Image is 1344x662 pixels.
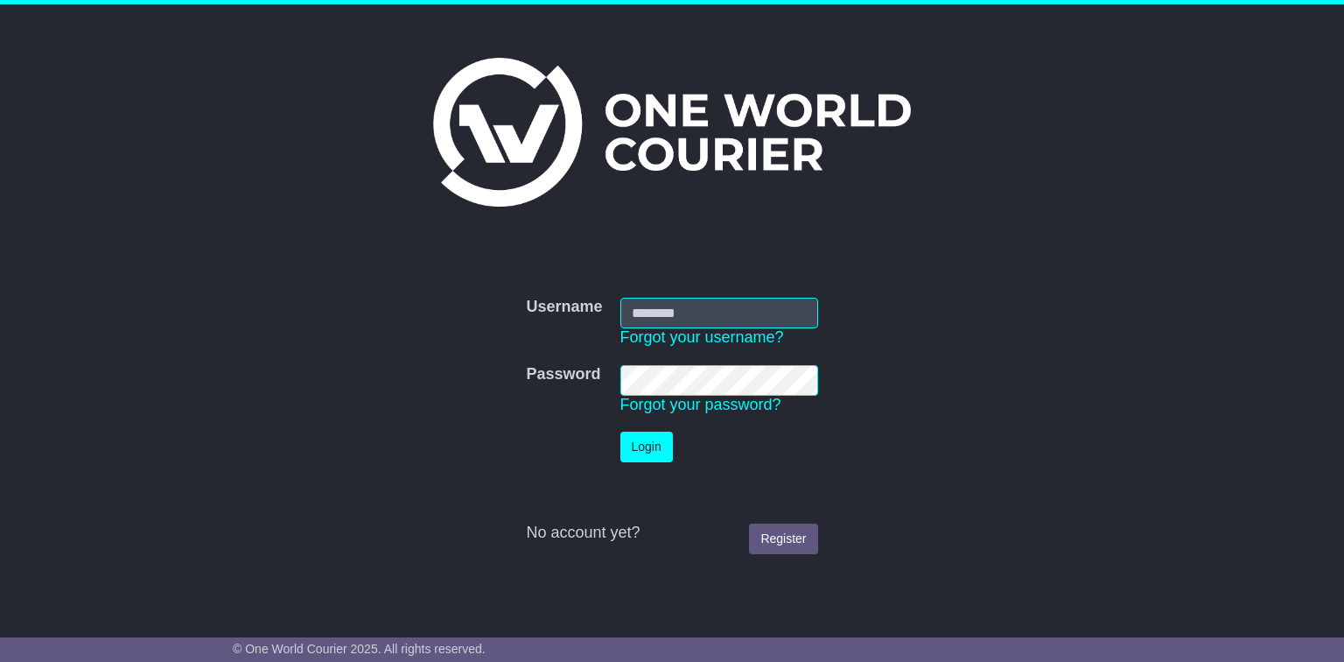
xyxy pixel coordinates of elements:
[526,365,600,384] label: Password
[620,328,784,346] a: Forgot your username?
[620,396,781,413] a: Forgot your password?
[433,58,911,207] img: One World
[233,642,486,656] span: © One World Courier 2025. All rights reserved.
[749,524,817,554] a: Register
[526,298,602,317] label: Username
[620,432,673,462] button: Login
[526,524,817,543] div: No account yet?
